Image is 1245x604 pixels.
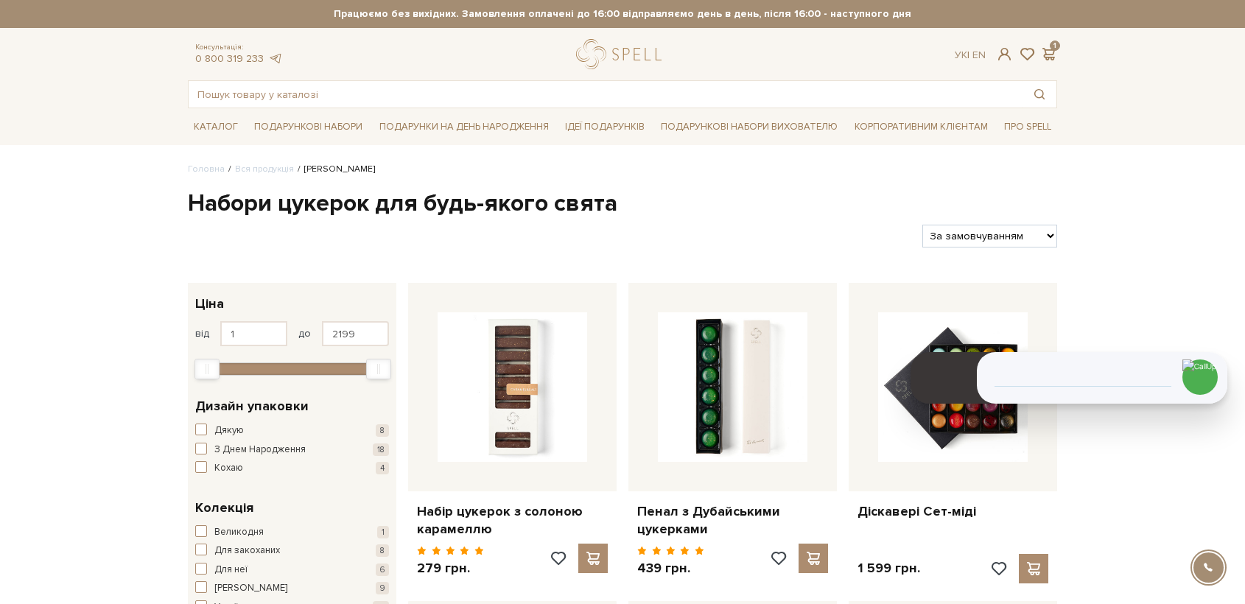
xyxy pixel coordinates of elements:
[214,443,306,457] span: З Днем Народження
[195,563,389,577] button: Для неї 6
[194,359,220,379] div: Min
[189,81,1023,108] input: Пошук товару у каталозі
[417,560,484,577] p: 279 грн.
[195,424,389,438] button: Дякую 8
[376,563,389,576] span: 6
[417,503,608,538] a: Набір цукерок з солоною карамеллю
[195,43,282,52] span: Консультація:
[195,396,309,416] span: Дизайн упаковки
[376,544,389,557] span: 8
[655,114,844,139] a: Подарункові набори вихователю
[858,560,920,577] p: 1 599 грн.
[559,116,650,138] a: Ідеї подарунків
[373,116,555,138] a: Подарунки на День народження
[637,503,828,538] a: Пенал з Дубайськими цукерками
[214,563,248,577] span: Для неї
[195,525,389,540] button: Великодня 1
[195,443,389,457] button: З Днем Народження 18
[373,443,389,456] span: 18
[188,164,225,175] a: Головна
[998,116,1057,138] a: Про Spell
[376,462,389,474] span: 4
[955,49,986,62] div: Ук
[858,503,1048,520] a: Діскавері Сет-міді
[214,461,243,476] span: Кохаю
[376,424,389,437] span: 8
[322,321,389,346] input: Ціна
[188,189,1057,220] h1: Набори цукерок для будь-якого свята
[294,163,375,176] li: [PERSON_NAME]
[235,164,294,175] a: Вся продукція
[967,49,969,61] span: |
[195,52,264,65] a: 0 800 319 233
[195,327,209,340] span: від
[195,498,253,518] span: Колекція
[188,116,244,138] a: Каталог
[214,424,244,438] span: Дякую
[376,582,389,594] span: 9
[220,321,287,346] input: Ціна
[195,544,389,558] button: Для закоханих 8
[188,7,1057,21] strong: Працюємо без вихідних. Замовлення оплачені до 16:00 відправляємо день в день, після 16:00 - насту...
[972,49,986,61] a: En
[267,52,282,65] a: telegram
[377,526,389,538] span: 1
[195,461,389,476] button: Кохаю 4
[214,544,280,558] span: Для закоханих
[248,116,368,138] a: Подарункові набори
[195,294,224,314] span: Ціна
[214,581,287,596] span: [PERSON_NAME]
[195,581,389,596] button: [PERSON_NAME] 9
[849,114,994,139] a: Корпоративним клієнтам
[298,327,311,340] span: до
[637,560,704,577] p: 439 грн.
[366,359,391,379] div: Max
[214,525,264,540] span: Великодня
[576,39,668,69] a: logo
[1023,81,1056,108] button: Пошук товару у каталозі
